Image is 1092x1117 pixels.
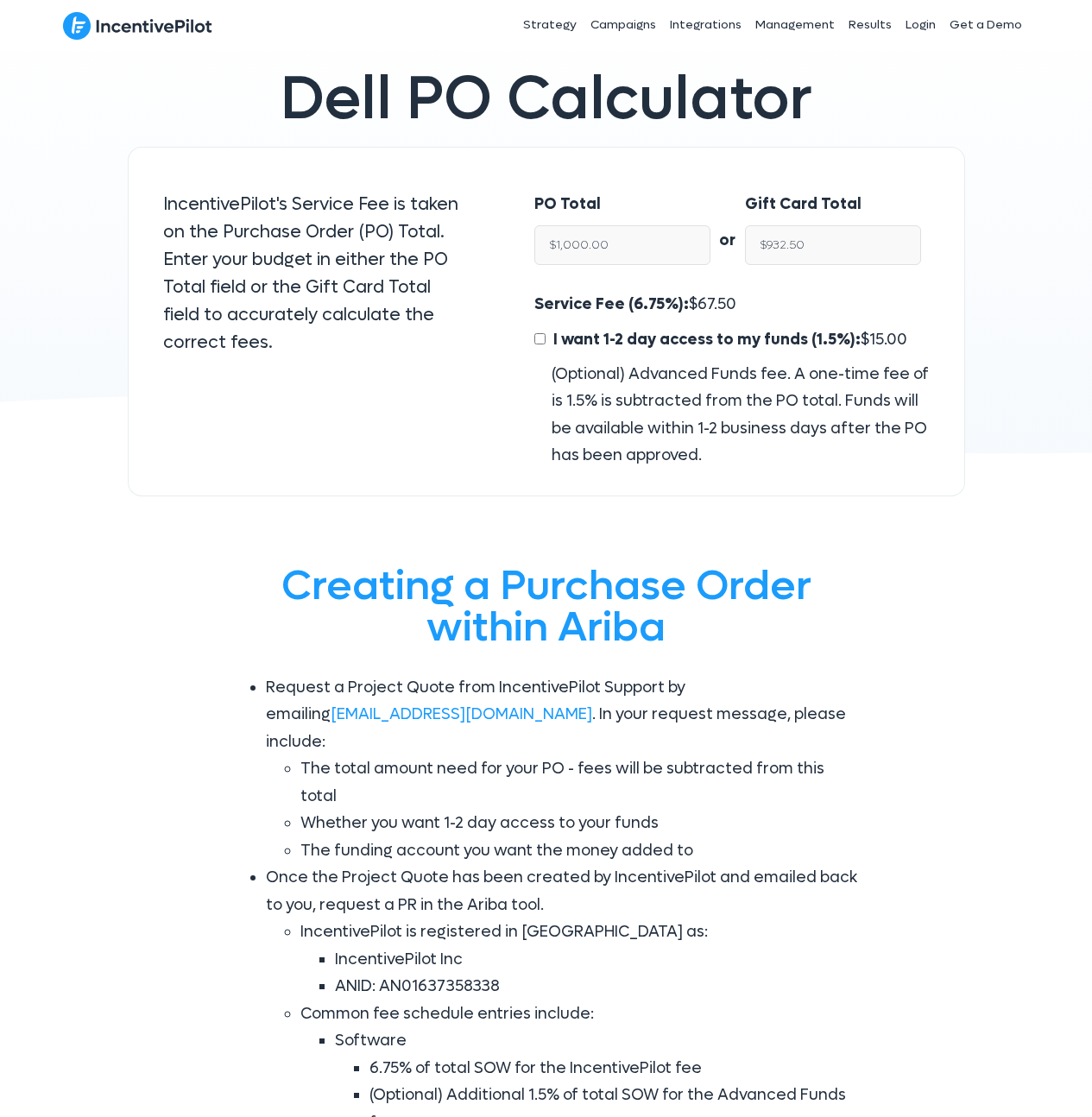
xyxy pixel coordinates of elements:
a: Results [842,3,899,47]
div: $ [534,291,929,470]
span: 15.00 [869,330,907,350]
li: The total amount need for your PO - fees will be subtracted from this total [300,755,862,810]
label: Gift Card Total [745,191,862,218]
a: Campaigns [584,3,663,47]
span: Service Fee (6.75%): [534,294,689,314]
img: IncentivePilot [63,11,212,41]
a: Get a Demo [943,3,1029,47]
li: IncentivePilot Inc [335,946,862,974]
div: (Optional) Advanced Funds fee. A one-time fee of is 1.5% is subtracted from the PO total. Funds w... [534,361,929,470]
nav: Header Menu [398,3,1030,47]
input: I want 1-2 day access to my funds (1.5%):$15.00 [534,333,546,344]
a: Login [899,3,943,47]
a: Strategy [516,3,584,47]
li: ANID: AN01637358338 [335,973,862,1000]
li: IncentivePilot is registered in [GEOGRAPHIC_DATA] as: [300,918,862,1000]
li: 6.75% of total SOW for the IncentivePilot fee [369,1055,862,1082]
p: IncentivePilot's Service Fee is taken on the Purchase Order (PO) Total. Enter your budget in eith... [163,191,466,357]
a: [EMAIL_ADDRESS][DOMAIN_NAME] [331,704,592,724]
span: $ [549,330,907,350]
li: Request a Project Quote from IncentivePilot Support by emailing . In your request message, please... [266,674,862,865]
span: Creating a Purchase Order within Ariba [281,558,811,654]
a: Management [748,3,842,47]
span: Dell PO Calculator [281,60,812,138]
label: PO Total [534,191,601,218]
div: or [710,191,745,255]
li: Whether you want 1-2 day access to your funds [300,810,862,837]
li: The funding account you want the money added to [300,837,862,865]
span: 67.50 [697,294,736,314]
span: I want 1-2 day access to my funds (1.5%): [553,330,861,350]
a: Integrations [663,3,748,47]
